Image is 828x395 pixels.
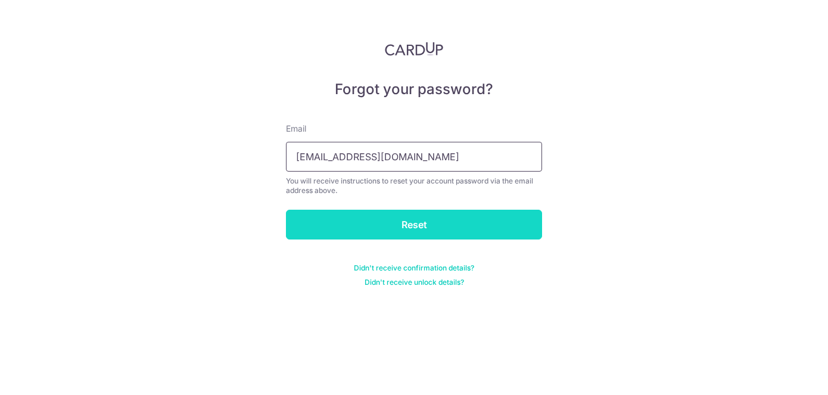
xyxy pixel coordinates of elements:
input: Reset [286,210,542,240]
div: You will receive instructions to reset your account password via the email address above. [286,176,542,195]
a: Didn't receive unlock details? [365,278,464,287]
img: CardUp Logo [385,42,443,56]
label: Email [286,123,306,135]
a: Didn't receive confirmation details? [354,263,474,273]
h5: Forgot your password? [286,80,542,99]
input: Enter your Email [286,142,542,172]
